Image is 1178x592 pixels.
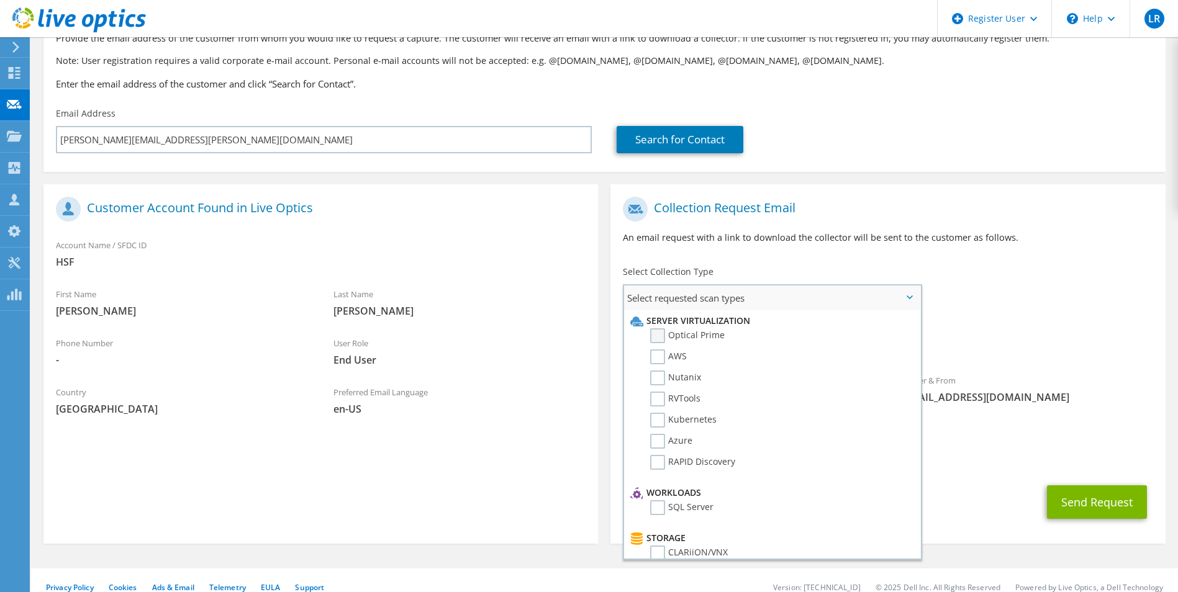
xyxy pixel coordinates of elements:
div: CC & Reply To [610,430,1165,473]
p: An email request with a link to download the collector will be sent to the customer as follows. [623,231,1153,244]
span: - [56,353,309,367]
label: CLARiiON/VNX [650,545,728,560]
p: Note: User registration requires a valid corporate e-mail account. Personal e-mail accounts will ... [56,54,1153,68]
div: Last Name [321,281,599,324]
h3: Enter the email address of the customer and click “Search for Contact”. [56,77,1153,91]
span: HSF [56,255,586,269]
div: Sender & From [888,367,1166,410]
label: Nutanix [650,370,701,385]
p: Provide the email address of the customer from whom you would like to request a capture. The cust... [56,32,1153,45]
a: Search for Contact [617,126,743,153]
label: Optical Prime [650,328,725,343]
label: Kubernetes [650,413,717,428]
li: Storage [627,531,913,545]
label: RVTools [650,392,700,406]
div: User Role [321,330,599,373]
div: To [610,367,888,424]
label: Azure [650,434,692,449]
span: Select requested scan types [624,285,920,310]
label: RAPID Discovery [650,455,735,470]
h1: Customer Account Found in Live Optics [56,197,579,222]
span: [PERSON_NAME] [333,304,586,318]
div: Account Name / SFDC ID [43,232,598,275]
button: Send Request [1047,485,1147,519]
div: Requested Collections [610,315,1165,361]
span: LR [1144,9,1164,29]
span: End User [333,353,586,367]
div: Preferred Email Language [321,379,599,422]
span: [EMAIL_ADDRESS][DOMAIN_NAME] [900,390,1153,404]
span: en-US [333,402,586,416]
label: Email Address [56,107,116,120]
label: SQL Server [650,500,714,515]
svg: \n [1067,13,1078,24]
label: Select Collection Type [623,266,714,278]
label: AWS [650,349,687,364]
div: First Name [43,281,321,324]
li: Workloads [627,485,913,500]
h1: Collection Request Email [623,197,1146,222]
div: Country [43,379,321,422]
span: [PERSON_NAME] [56,304,309,318]
span: [GEOGRAPHIC_DATA] [56,402,309,416]
div: Phone Number [43,330,321,373]
li: Server Virtualization [627,313,913,328]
